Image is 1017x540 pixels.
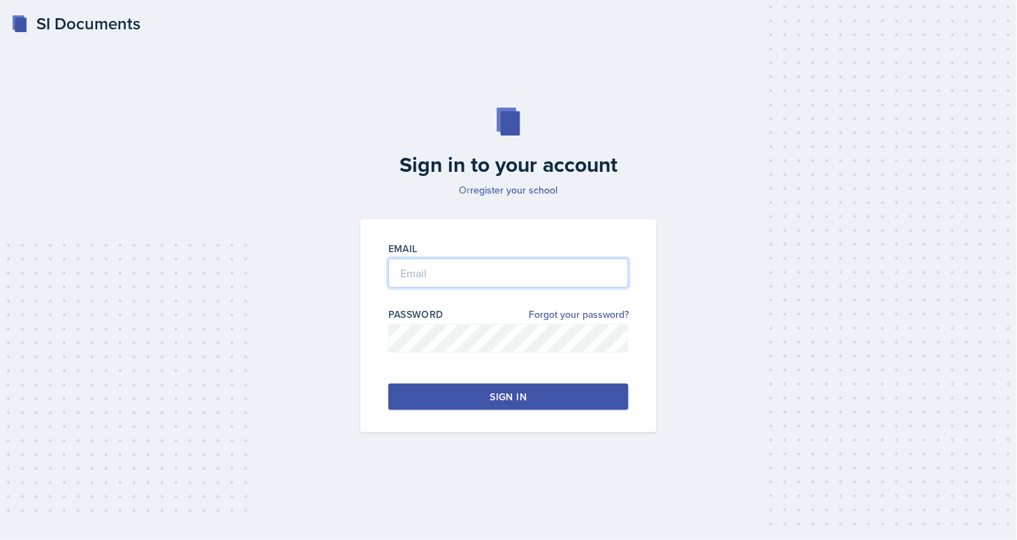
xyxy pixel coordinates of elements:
a: Forgot your password? [529,307,629,322]
a: SI Documents [11,11,140,36]
h2: Sign in to your account [352,152,665,177]
label: Email [388,242,418,256]
div: Sign in [490,390,527,404]
label: Password [388,307,444,321]
a: register your school [471,183,558,197]
input: Email [388,258,629,288]
p: Or [352,183,665,197]
button: Sign in [388,384,629,410]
